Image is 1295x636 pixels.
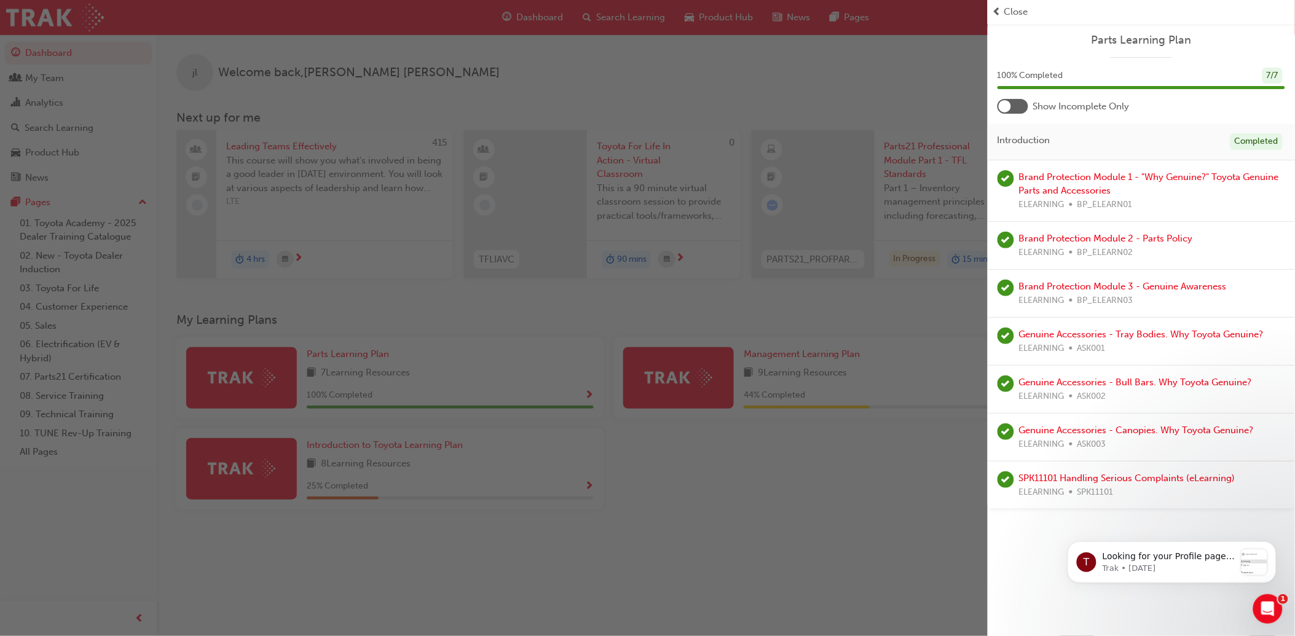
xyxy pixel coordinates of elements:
span: BP_ELEARN03 [1077,294,1133,308]
span: ELEARNING [1019,438,1065,452]
span: prev-icon [993,5,1002,19]
a: Parts Learning Plan [998,33,1285,47]
span: Show Incomplete Only [1033,100,1130,114]
span: learningRecordVerb_PASS-icon [998,232,1014,248]
span: ASK002 [1077,390,1106,404]
span: ASK001 [1077,342,1106,356]
span: 100 % Completed [998,69,1063,83]
a: Genuine Accessories - Canopies. Why Toyota Genuine? [1019,425,1254,436]
a: Genuine Accessories - Bull Bars. Why Toyota Genuine? [1019,377,1252,388]
span: ELEARNING [1019,246,1065,260]
span: learningRecordVerb_PASS-icon [998,280,1014,296]
a: SPK11101 Handling Serious Complaints (eLearning) [1019,473,1235,484]
span: ELEARNING [1019,294,1065,308]
span: 1 [1278,594,1288,604]
a: Brand Protection Module 1 - "Why Genuine?" Toyota Genuine Parts and Accessories [1019,171,1279,197]
span: SPK11101 [1077,485,1114,500]
span: ELEARNING [1019,198,1065,212]
span: Introduction [998,133,1050,147]
iframe: Intercom live chat [1253,594,1283,624]
iframe: Intercom notifications message [1049,517,1295,603]
div: Completed [1230,133,1283,150]
button: prev-iconClose [993,5,1290,19]
a: Brand Protection Module 2 - Parts Policy [1019,233,1193,244]
span: BP_ELEARN01 [1077,198,1133,212]
span: learningRecordVerb_COMPLETE-icon [998,170,1014,187]
span: ELEARNING [1019,485,1065,500]
span: BP_ELEARN02 [1077,246,1133,260]
span: learningRecordVerb_COMPLETE-icon [998,423,1014,440]
span: Close [1004,5,1028,19]
a: Brand Protection Module 3 - Genuine Awareness [1019,281,1227,292]
span: learningRecordVerb_COMPLETE-icon [998,328,1014,344]
span: learningRecordVerb_COMPLETE-icon [998,375,1014,392]
span: ELEARNING [1019,342,1065,356]
a: Genuine Accessories - Tray Bodies. Why Toyota Genuine? [1019,329,1264,340]
span: learningRecordVerb_COMPLETE-icon [998,471,1014,488]
span: ELEARNING [1019,390,1065,404]
div: 7 / 7 [1262,68,1283,84]
span: ASK003 [1077,438,1106,452]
